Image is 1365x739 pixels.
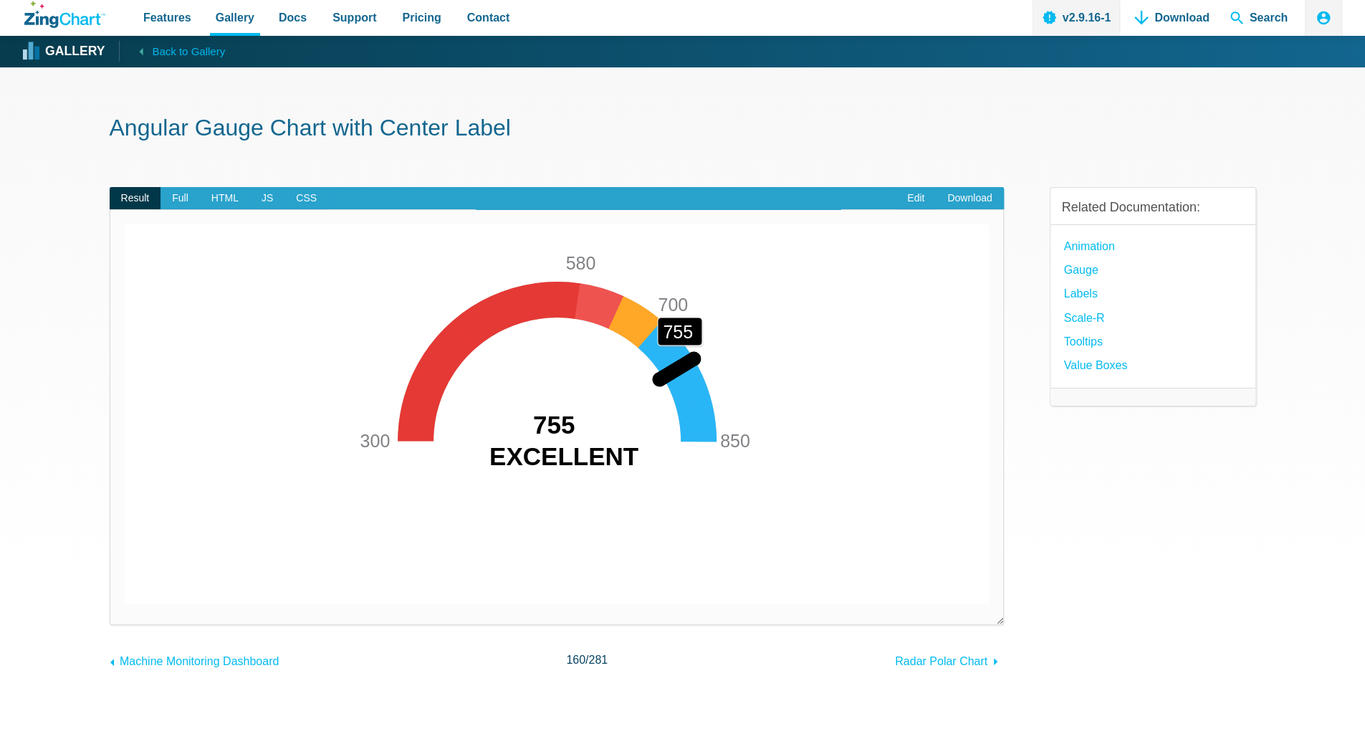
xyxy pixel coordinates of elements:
[1064,332,1103,351] a: Tooltips
[332,8,376,27] span: Support
[119,41,225,61] a: Back to Gallery
[250,187,284,210] span: JS
[402,8,441,27] span: Pricing
[24,41,105,62] a: Gallery
[110,113,1256,146] h1: Angular Gauge Chart with Center Label
[936,187,1003,210] a: Download
[588,654,608,666] span: 281
[1064,308,1105,328] a: Scale-R
[110,187,161,210] span: Result
[24,1,105,28] a: ZingChart Logo. Click to return to the homepage
[284,187,328,210] span: CSS
[1064,356,1128,375] a: Value Boxes
[896,187,936,210] a: Edit
[895,655,987,667] span: Radar Polar Chart
[110,648,279,671] a: Machine Monitoring Dashboard
[566,654,585,666] span: 160
[1064,284,1098,303] a: Labels
[161,187,200,210] span: Full
[200,187,250,210] span: HTML
[1064,237,1115,256] a: Animation
[279,8,307,27] span: Docs
[120,655,279,667] span: Machine Monitoring Dashboard
[152,42,225,61] span: Back to Gallery
[216,8,254,27] span: Gallery
[895,648,1003,671] a: Radar Polar Chart
[1064,260,1098,280] a: Gauge
[467,8,510,27] span: Contact
[1062,199,1244,216] h3: Related Documentation:
[45,45,105,58] strong: Gallery
[143,8,191,27] span: Features
[566,650,608,669] span: /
